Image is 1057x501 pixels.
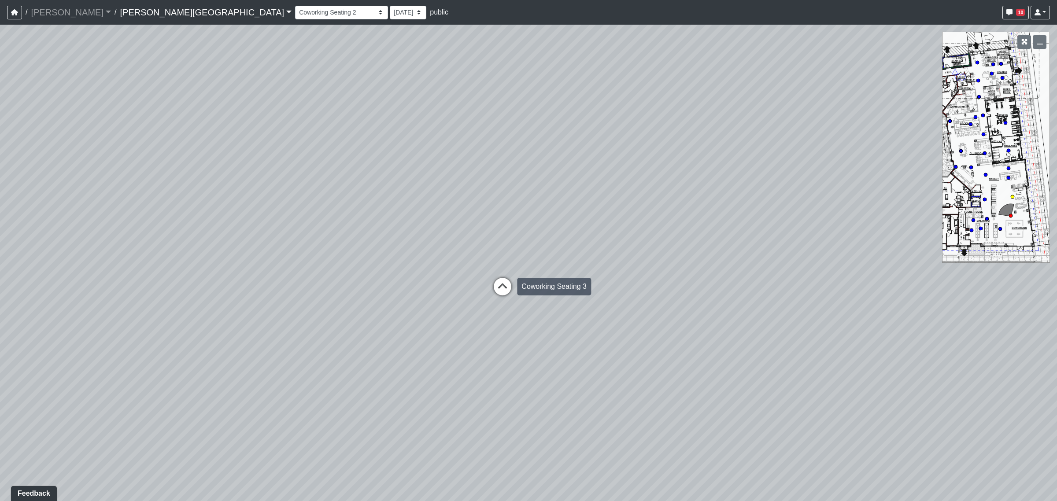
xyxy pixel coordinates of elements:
iframe: Ybug feedback widget [7,483,59,501]
span: / [22,4,31,21]
button: 10 [1002,6,1029,19]
a: [PERSON_NAME][GEOGRAPHIC_DATA] [120,4,292,21]
span: / [111,4,120,21]
span: public [430,8,448,16]
a: [PERSON_NAME] [31,4,111,21]
span: 10 [1016,9,1025,16]
div: Coworking Seating 3 [517,278,591,295]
